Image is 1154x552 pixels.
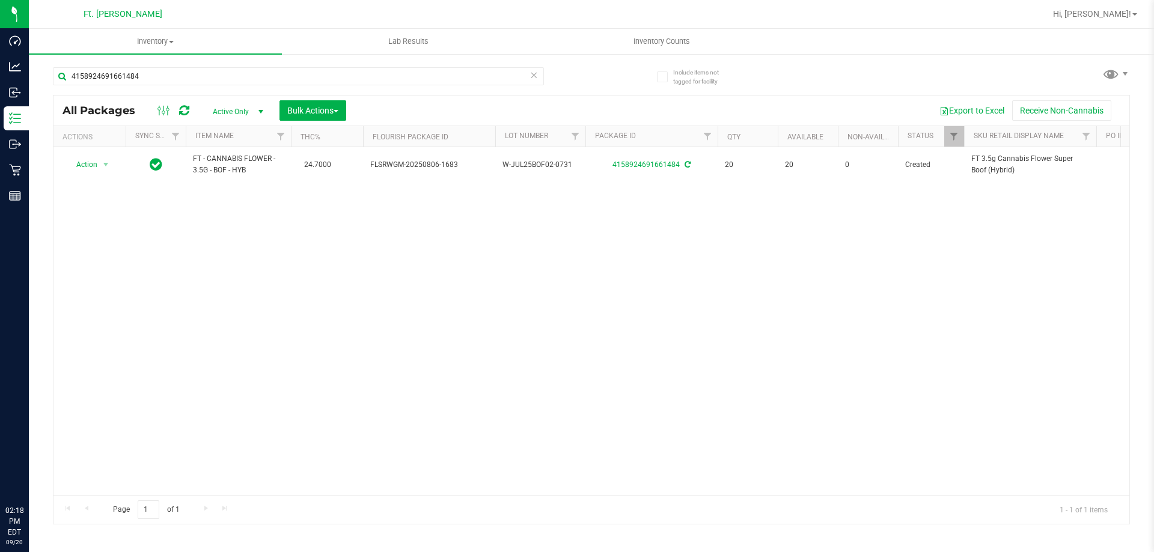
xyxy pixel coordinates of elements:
span: Action [66,156,98,173]
a: Filter [166,126,186,147]
inline-svg: Inventory [9,112,21,124]
p: 02:18 PM EDT [5,505,23,538]
a: Flourish Package ID [373,133,448,141]
span: 0 [845,159,891,171]
span: Page of 1 [103,500,189,519]
span: W-JUL25BOF02-0731 [502,159,578,171]
inline-svg: Inbound [9,86,21,99]
span: Hi, [PERSON_NAME]! [1053,9,1131,19]
a: Qty [727,133,740,141]
span: Clear [530,67,538,83]
inline-svg: Retail [9,164,21,176]
a: Filter [1076,126,1096,147]
button: Bulk Actions [279,100,346,121]
span: FT 3.5g Cannabis Flower Super Boof (Hybrid) [971,153,1089,176]
a: 4158924691661484 [612,160,680,169]
span: Inventory [29,36,282,47]
inline-svg: Outbound [9,138,21,150]
a: Status [908,132,933,140]
a: Sync Status [135,132,182,140]
inline-svg: Analytics [9,61,21,73]
a: Lab Results [282,29,535,54]
div: Actions [63,133,121,141]
a: Inventory Counts [535,29,788,54]
a: THC% [301,133,320,141]
a: Filter [566,126,585,147]
span: In Sync [150,156,162,173]
a: Filter [698,126,718,147]
inline-svg: Dashboard [9,35,21,47]
span: Inventory Counts [617,36,706,47]
span: 24.7000 [298,156,337,174]
span: Created [905,159,957,171]
span: select [99,156,114,173]
span: Bulk Actions [287,106,338,115]
span: 1 - 1 of 1 items [1050,500,1117,518]
a: Filter [944,126,964,147]
a: Item Name [195,132,234,140]
span: Sync from Compliance System [683,160,691,169]
a: Lot Number [505,132,548,140]
span: All Packages [63,104,147,117]
a: Sku Retail Display Name [974,132,1064,140]
button: Export to Excel [932,100,1012,121]
a: Non-Available [847,133,901,141]
span: Lab Results [372,36,445,47]
iframe: Resource center [12,456,48,492]
a: Filter [271,126,291,147]
input: 1 [138,500,159,519]
a: Inventory [29,29,282,54]
button: Receive Non-Cannabis [1012,100,1111,121]
a: Package ID [595,132,636,140]
input: Search Package ID, Item Name, SKU, Lot or Part Number... [53,67,544,85]
span: 20 [785,159,831,171]
span: 20 [725,159,771,171]
span: FLSRWGM-20250806-1683 [370,159,488,171]
p: 09/20 [5,538,23,547]
span: Ft. [PERSON_NAME] [84,9,162,19]
span: Include items not tagged for facility [673,68,733,86]
a: Available [787,133,823,141]
inline-svg: Reports [9,190,21,202]
span: FT - CANNABIS FLOWER - 3.5G - BOF - HYB [193,153,284,176]
a: PO ID [1106,132,1124,140]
